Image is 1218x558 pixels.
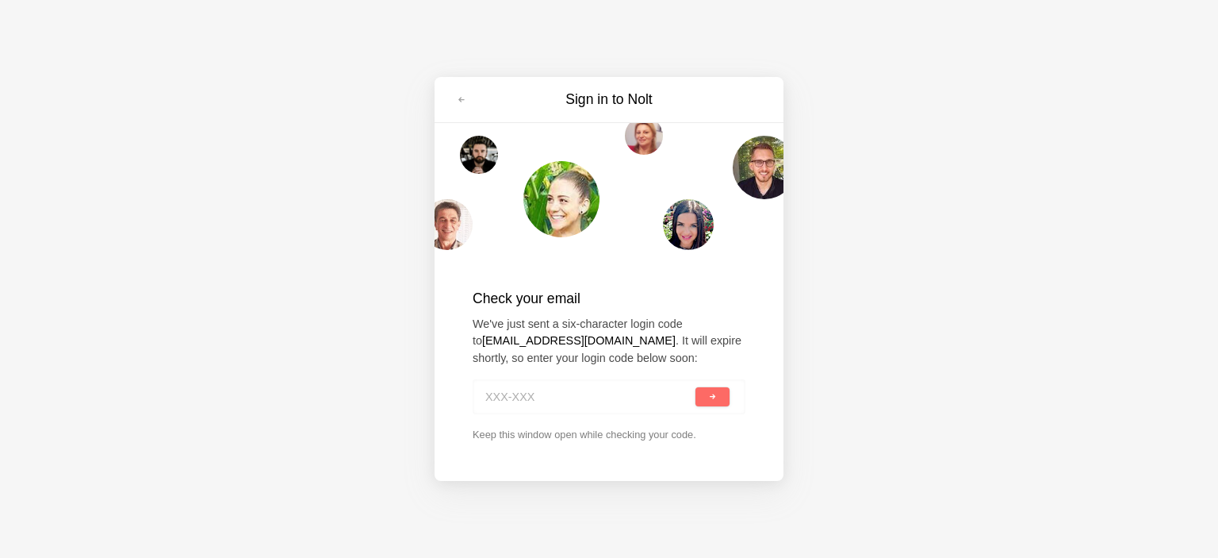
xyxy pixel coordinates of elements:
[473,316,745,368] p: We've just sent a six-character login code to . It will expire shortly, so enter your login code ...
[485,379,692,414] input: XXX-XXX
[476,90,742,110] h3: Sign in to Nolt
[473,427,745,442] p: Keep this window open while checking your code.
[473,288,745,309] h2: Check your email
[482,334,676,347] strong: [EMAIL_ADDRESS][DOMAIN_NAME]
